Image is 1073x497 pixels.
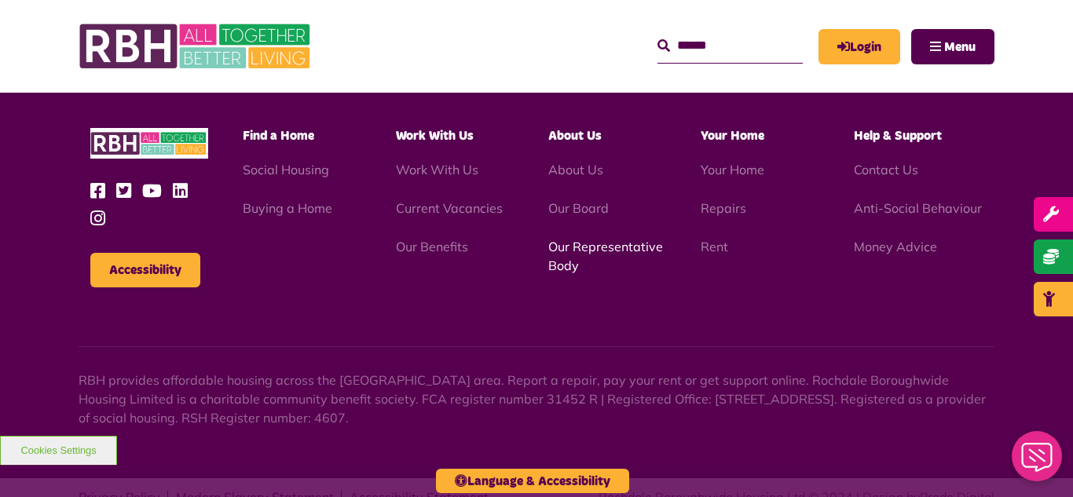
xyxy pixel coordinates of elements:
a: Your Home [701,162,764,177]
span: Find a Home [243,130,314,142]
a: Our Board [548,200,609,216]
img: RBH [79,16,314,77]
span: Your Home [701,130,764,142]
a: Contact Us [854,162,918,177]
span: About Us [548,130,602,142]
button: Language & Accessibility [436,469,629,493]
button: Accessibility [90,253,200,287]
input: Search [657,29,803,63]
p: RBH provides affordable housing across the [GEOGRAPHIC_DATA] area. Report a repair, pay your rent... [79,371,994,427]
a: Our Representative Body [548,239,663,273]
a: Rent [701,239,728,254]
a: Repairs [701,200,746,216]
a: About Us [548,162,603,177]
span: Work With Us [396,130,474,142]
span: Help & Support [854,130,942,142]
a: Buying a Home [243,200,332,216]
img: RBH [90,128,208,159]
iframe: Netcall Web Assistant for live chat [1002,426,1073,497]
a: Money Advice [854,239,937,254]
a: Work With Us [396,162,478,177]
a: MyRBH [818,29,900,64]
span: Menu [944,41,976,53]
a: Social Housing - open in a new tab [243,162,329,177]
a: Our Benefits [396,239,468,254]
a: Anti-Social Behaviour [854,200,982,216]
button: Navigation [911,29,994,64]
a: Current Vacancies [396,200,503,216]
